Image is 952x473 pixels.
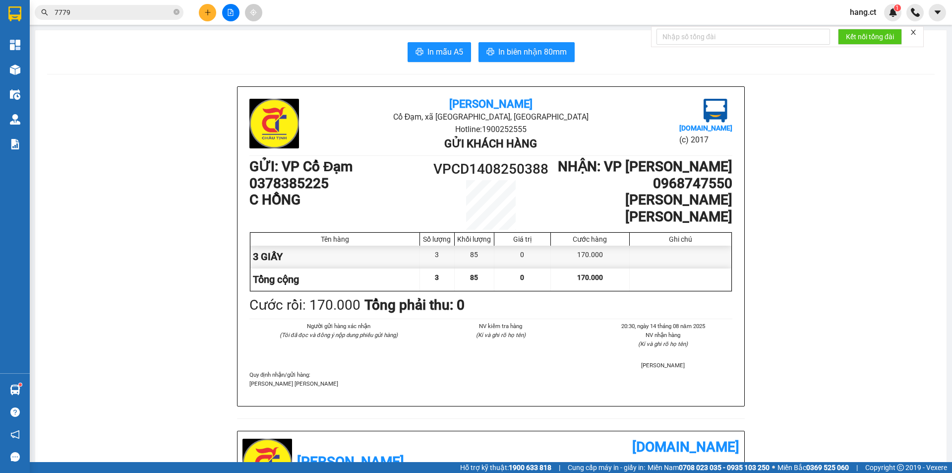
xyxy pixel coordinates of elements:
[430,158,551,180] h1: VPCD1408250388
[204,9,211,16] span: plus
[486,48,494,57] span: printer
[460,462,551,473] span: Hỗ trợ kỹ thuật:
[558,158,732,175] b: NHẬN : VP [PERSON_NAME]
[497,235,548,243] div: Giá trị
[895,4,899,11] span: 1
[10,114,20,125] img: warehouse-icon
[551,192,732,225] h1: [PERSON_NAME] [PERSON_NAME]
[559,462,560,473] span: |
[476,332,526,338] i: (Kí và ghi rõ họ tên)
[280,332,398,338] i: (Tôi đã đọc và đồng ý nộp dung phiếu gửi hàng)
[253,235,417,243] div: Tên hàng
[297,454,404,470] b: [PERSON_NAME]
[455,246,494,268] div: 85
[330,123,652,135] li: Hotline: 1900252555
[679,464,770,472] strong: 0708 023 035 - 0935 103 250
[10,65,20,75] img: warehouse-icon
[364,297,465,313] b: Tổng phải thu: 0
[494,246,551,268] div: 0
[250,246,420,268] div: 3 GIẤY
[249,99,299,148] img: logo.jpg
[577,273,603,281] span: 170.000
[772,466,775,470] span: ⚪️
[911,8,920,17] img: phone-icon
[10,407,20,417] span: question-circle
[806,464,849,472] strong: 0369 525 060
[249,370,732,388] div: Quy định nhận/gửi hàng :
[222,4,239,21] button: file-add
[8,6,21,21] img: logo-vxr
[933,8,942,17] span: caret-down
[249,175,430,192] h1: 0378385225
[10,139,20,149] img: solution-icon
[253,273,299,285] span: Tổng cộng
[249,379,732,388] p: [PERSON_NAME] [PERSON_NAME]
[632,235,729,243] div: Ghi chú
[416,48,423,57] span: printer
[842,6,884,18] span: hang.ct
[509,464,551,472] strong: 1900 633 818
[444,137,537,150] b: Gửi khách hàng
[199,4,216,21] button: plus
[478,42,575,62] button: printerIn biên nhận 80mm
[498,46,567,58] span: In biên nhận 80mm
[777,462,849,473] span: Miền Bắc
[520,273,524,281] span: 0
[449,98,533,110] b: [PERSON_NAME]
[10,40,20,50] img: dashboard-icon
[568,462,645,473] span: Cung cấp máy in - giấy in:
[648,462,770,473] span: Miền Nam
[249,294,360,316] div: Cước rồi : 170.000
[10,385,20,395] img: warehouse-icon
[656,29,830,45] input: Nhập số tổng đài
[435,273,439,281] span: 3
[174,8,179,17] span: close-circle
[10,430,20,439] span: notification
[227,9,234,16] span: file-add
[910,29,917,36] span: close
[679,134,732,146] li: (c) 2017
[638,340,688,347] i: (Kí và ghi rõ họ tên)
[269,322,408,331] li: Người gửi hàng xác nhận
[470,273,478,281] span: 85
[594,322,732,331] li: 20:30, ngày 14 tháng 08 năm 2025
[41,9,48,16] span: search
[249,192,430,208] h1: C HỒNG
[838,29,902,45] button: Kết nối tổng đài
[250,9,257,16] span: aim
[10,89,20,100] img: warehouse-icon
[420,246,455,268] div: 3
[551,246,630,268] div: 170.000
[174,9,179,15] span: close-circle
[553,235,627,243] div: Cước hàng
[330,111,652,123] li: Cổ Đạm, xã [GEOGRAPHIC_DATA], [GEOGRAPHIC_DATA]
[19,383,22,386] sup: 1
[245,4,262,21] button: aim
[422,235,452,243] div: Số lượng
[10,452,20,462] span: message
[427,46,463,58] span: In mẫu A5
[55,7,172,18] input: Tìm tên, số ĐT hoặc mã đơn
[551,175,732,192] h1: 0968747550
[929,4,946,21] button: caret-down
[431,322,570,331] li: NV kiểm tra hàng
[408,42,471,62] button: printerIn mẫu A5
[594,361,732,370] li: [PERSON_NAME]
[679,124,732,132] b: [DOMAIN_NAME]
[594,331,732,339] li: NV nhận hàng
[704,99,727,123] img: logo.jpg
[249,158,353,175] b: GỬI : VP Cổ Đạm
[856,462,858,473] span: |
[894,4,901,11] sup: 1
[457,235,491,243] div: Khối lượng
[889,8,897,17] img: icon-new-feature
[897,464,904,471] span: copyright
[632,439,739,455] b: [DOMAIN_NAME]
[846,31,894,42] span: Kết nối tổng đài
